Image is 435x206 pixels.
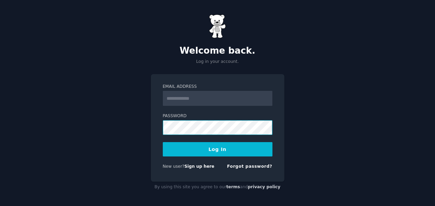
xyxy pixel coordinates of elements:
[163,164,185,169] span: New user?
[163,84,273,90] label: Email Address
[248,184,281,189] a: privacy policy
[227,164,273,169] a: Forgot password?
[163,113,273,119] label: Password
[163,142,273,156] button: Log In
[209,14,226,38] img: Gummy Bear
[151,182,284,193] div: By using this site you agree to our and
[151,45,284,56] h2: Welcome back.
[226,184,240,189] a: terms
[184,164,214,169] a: Sign up here
[151,59,284,65] p: Log in your account.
